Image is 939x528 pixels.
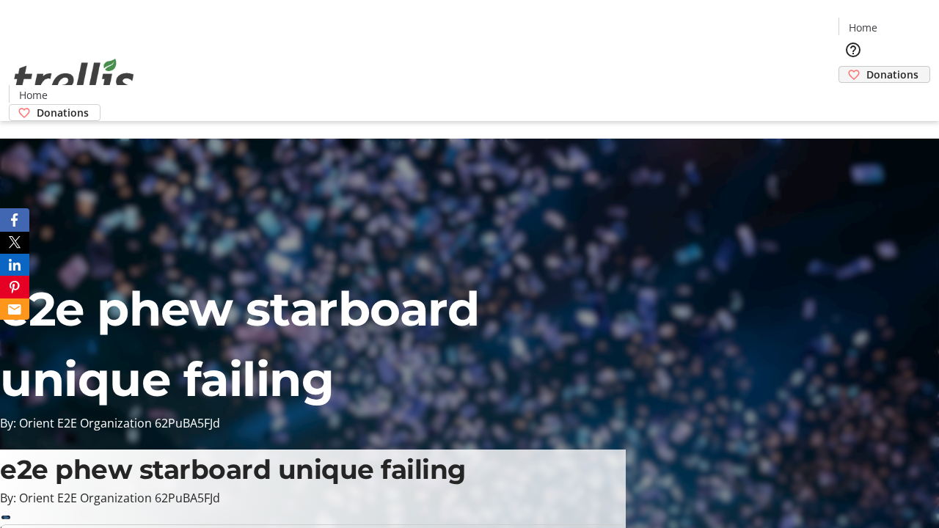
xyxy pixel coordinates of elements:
[839,20,886,35] a: Home
[9,43,139,116] img: Orient E2E Organization 62PuBA5FJd's Logo
[849,20,877,35] span: Home
[838,35,868,65] button: Help
[838,66,930,83] a: Donations
[37,105,89,120] span: Donations
[10,87,56,103] a: Home
[838,83,868,112] button: Cart
[866,67,918,82] span: Donations
[19,87,48,103] span: Home
[9,104,101,121] a: Donations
